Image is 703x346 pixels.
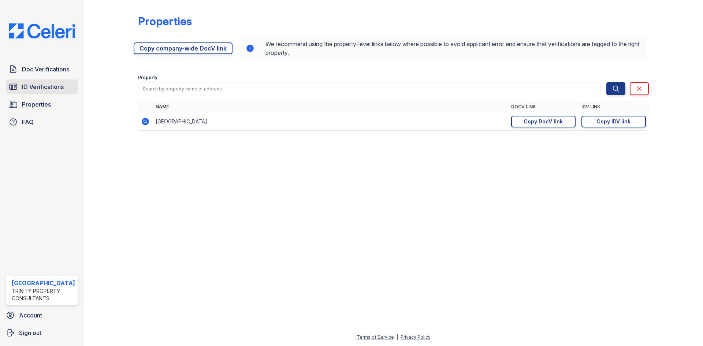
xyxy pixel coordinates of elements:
img: CE_Logo_Blue-a8612792a0a2168367f1c8372b55b34899dd931a85d93a1a3d3e32e68fde9ad4.png [3,23,81,38]
span: Account [19,311,42,320]
a: Sign out [3,325,81,340]
a: FAQ [6,115,78,129]
label: Property [138,75,157,81]
span: FAQ [22,118,34,126]
div: | [397,334,398,340]
span: Doc Verifications [22,65,69,74]
div: We recommend using the property-level links below where possible to avoid applicant error and ens... [240,37,646,60]
a: Copy company-wide DocV link [134,42,233,54]
a: Privacy Policy [401,334,431,340]
span: Sign out [19,328,41,337]
a: Terms of Service [357,334,394,340]
input: Search by property name or address [138,82,600,95]
td: [GEOGRAPHIC_DATA] [153,113,508,131]
th: DocV Link [508,101,579,113]
a: Properties [6,97,78,112]
div: Copy IDV link [596,118,631,125]
div: [GEOGRAPHIC_DATA] [12,279,75,287]
a: Copy IDV link [581,116,646,127]
a: Copy DocV link [511,116,576,127]
a: ID Verifications [6,79,78,94]
div: Copy DocV link [524,118,563,125]
th: IDV Link [579,101,649,113]
span: ID Verifications [22,82,64,91]
div: Trinity Property Consultants [12,287,75,302]
div: Properties [138,15,192,28]
a: Doc Verifications [6,62,78,77]
th: Name [153,101,508,113]
a: Account [3,308,81,323]
span: Properties [22,100,51,109]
